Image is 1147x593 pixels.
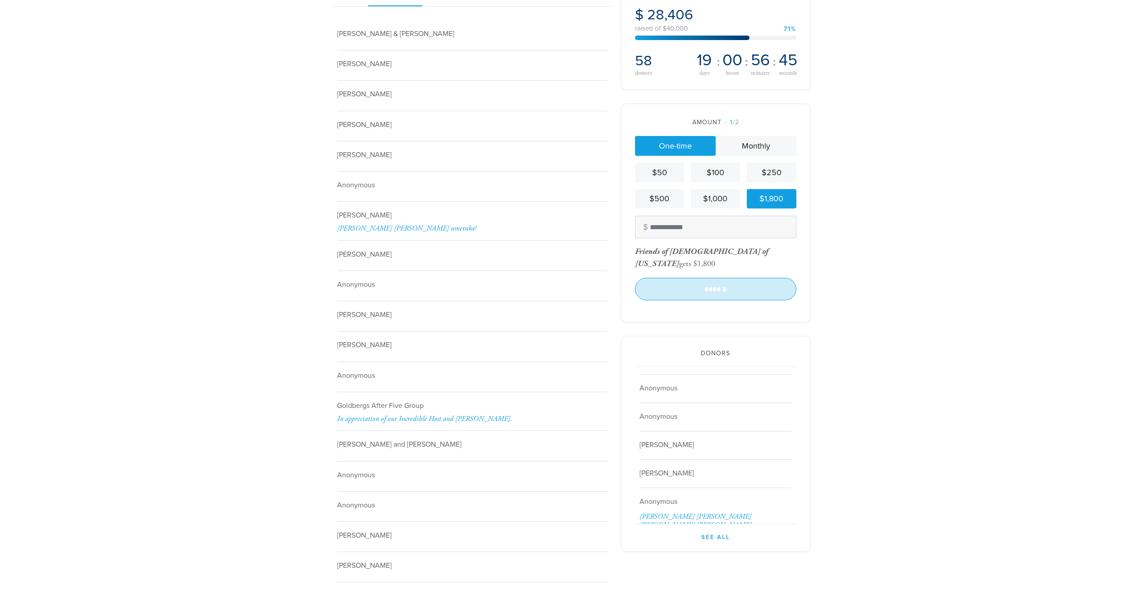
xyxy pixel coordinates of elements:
div: $1,000 [695,193,736,205]
span: [PERSON_NAME] [337,150,392,159]
span: 56 [751,52,770,68]
span: : [772,54,776,69]
span: hours [726,70,739,77]
span: [PERSON_NAME] and [PERSON_NAME] [337,440,462,449]
span: [PERSON_NAME] [337,90,392,99]
span: 28,406 [647,6,693,23]
span: Anonymous [640,412,677,421]
span: 19 [697,52,712,68]
div: $500 [639,193,681,205]
a: $500 [635,189,684,208]
a: $1,000 [691,189,740,208]
span: $ [635,6,644,23]
span: Anonymous [640,384,677,393]
div: $1,800 [693,258,715,269]
span: Goldbergs After Five Group [337,401,424,410]
span: [PERSON_NAME] [337,250,392,259]
div: $250 [750,167,792,179]
span: Anonymous [640,497,677,506]
a: $1,800 [747,189,796,208]
a: $50 [635,163,684,182]
span: /2 [725,118,739,126]
span: [PERSON_NAME] [640,440,694,449]
h2: Donors [635,350,796,358]
span: : [717,54,720,69]
span: days [699,70,709,77]
a: $250 [747,163,796,182]
div: [PERSON_NAME] [PERSON_NAME] umetuka! [337,224,609,233]
a: One-time [635,136,716,156]
span: [PERSON_NAME] [337,120,392,129]
div: [PERSON_NAME] [PERSON_NAME] [PERSON_NAME] [PERSON_NAME] [640,512,793,530]
span: [PERSON_NAME] [337,561,392,570]
span: 45 [779,52,797,68]
span: 1 [730,118,733,126]
span: Friends of [DEMOGRAPHIC_DATA] of [US_STATE] [635,246,768,269]
div: 71% [784,26,796,32]
div: raised of $40,000 [635,25,796,32]
h2: 58 [635,52,690,69]
span: [PERSON_NAME] [337,340,392,349]
span: Anonymous [337,501,375,510]
span: [PERSON_NAME] [337,310,392,319]
span: Anonymous [337,280,375,289]
span: seconds [779,70,797,77]
div: In appreciation of our Incredible Host and [PERSON_NAME]. [337,415,609,423]
div: Amount [635,118,796,127]
span: Anonymous [337,371,375,380]
a: See All [635,524,796,542]
div: $100 [695,167,736,179]
div: gets [635,246,768,269]
span: Anonymous [337,181,375,190]
span: Anonymous [337,471,375,480]
a: Monthly [716,136,796,156]
div: $50 [639,167,681,179]
span: [PERSON_NAME] [337,531,392,540]
div: donors [635,70,690,76]
div: $1,800 [750,193,792,205]
span: minutes [751,70,769,77]
span: [PERSON_NAME] [640,469,694,478]
span: [PERSON_NAME] & [PERSON_NAME] [337,29,454,38]
span: [PERSON_NAME] [337,59,392,68]
a: $100 [691,163,740,182]
span: 00 [722,52,742,68]
span: : [745,54,748,69]
span: [PERSON_NAME] [337,211,392,220]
